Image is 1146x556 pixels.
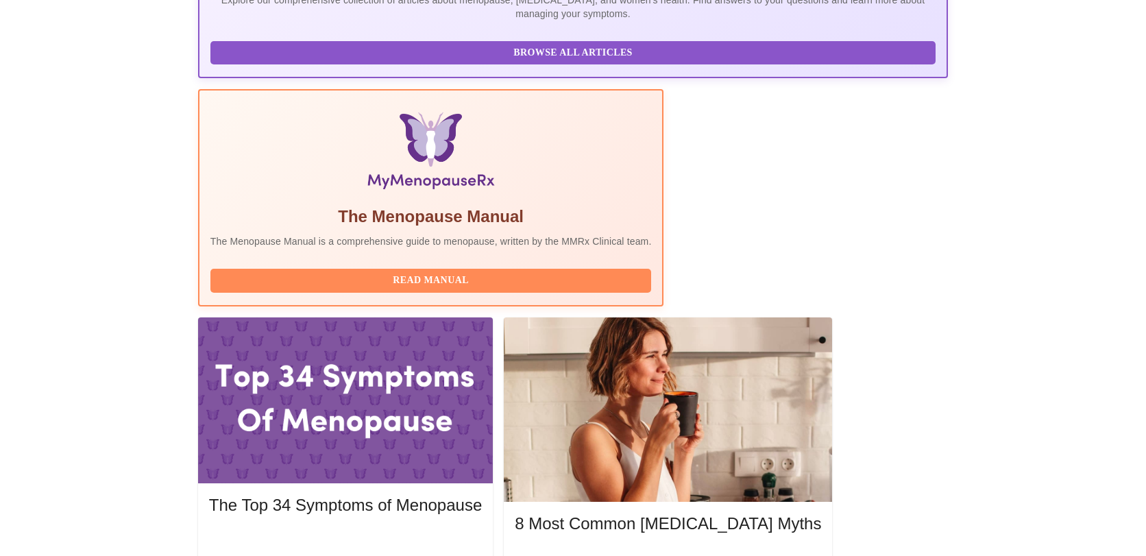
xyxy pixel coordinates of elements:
[210,41,936,65] button: Browse All Articles
[224,45,922,62] span: Browse All Articles
[210,46,939,58] a: Browse All Articles
[210,206,652,228] h5: The Menopause Manual
[210,274,655,285] a: Read Manual
[515,513,821,535] h5: 8 Most Common [MEDICAL_DATA] Myths
[210,234,652,248] p: The Menopause Manual is a comprehensive guide to menopause, written by the MMRx Clinical team.
[210,269,652,293] button: Read Manual
[223,532,468,549] span: Read More
[209,533,485,545] a: Read More
[209,529,482,553] button: Read More
[224,272,638,289] span: Read Manual
[280,112,581,195] img: Menopause Manual
[209,494,482,516] h5: The Top 34 Symptoms of Menopause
